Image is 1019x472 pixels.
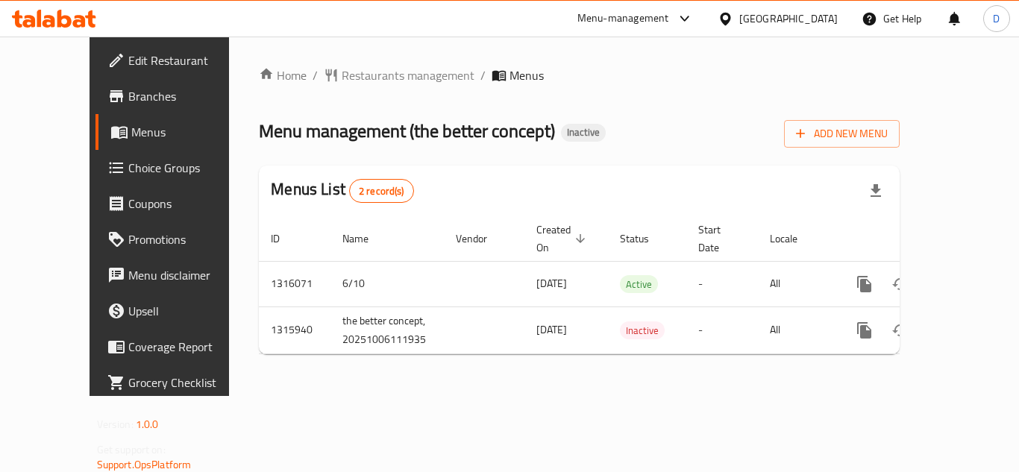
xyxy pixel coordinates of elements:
button: Add New Menu [784,120,900,148]
span: Coverage Report [128,338,248,356]
a: Edit Restaurant [95,43,260,78]
button: more [847,312,882,348]
span: Menu disclaimer [128,266,248,284]
a: Choice Groups [95,150,260,186]
table: enhanced table [259,216,1002,354]
span: Coupons [128,195,248,213]
span: ID [271,230,299,248]
td: 1315940 [259,306,330,353]
td: 1316071 [259,261,330,306]
a: Branches [95,78,260,114]
div: Active [620,275,658,293]
span: Add New Menu [796,125,888,143]
a: Coverage Report [95,329,260,365]
td: - [686,261,758,306]
span: Vendor [456,230,507,248]
a: Restaurants management [324,66,474,84]
button: Change Status [882,266,918,302]
div: Inactive [620,321,665,339]
li: / [313,66,318,84]
a: Promotions [95,221,260,257]
span: Version: [97,415,134,434]
span: Name [342,230,388,248]
span: Branches [128,87,248,105]
a: Menu disclaimer [95,257,260,293]
div: [GEOGRAPHIC_DATA] [739,10,838,27]
span: D [993,10,1000,27]
a: Upsell [95,293,260,329]
a: Coupons [95,186,260,221]
span: Promotions [128,230,248,248]
li: / [480,66,486,84]
span: Status [620,230,668,248]
span: Menus [131,123,248,141]
span: Created On [536,221,590,257]
span: Active [620,276,658,293]
span: Locale [770,230,817,248]
div: Export file [858,173,894,209]
span: Inactive [561,126,606,139]
button: more [847,266,882,302]
span: Grocery Checklist [128,374,248,391]
td: All [758,306,835,353]
td: 6/10 [330,261,444,306]
span: Menus [509,66,544,84]
span: Inactive [620,322,665,339]
span: [DATE] [536,320,567,339]
span: [DATE] [536,274,567,293]
td: All [758,261,835,306]
h2: Menus List [271,178,413,203]
span: Choice Groups [128,159,248,177]
a: Menus [95,114,260,150]
span: Upsell [128,302,248,320]
button: Change Status [882,312,918,348]
nav: breadcrumb [259,66,900,84]
div: Inactive [561,124,606,142]
td: the better concept, 20251006111935 [330,306,444,353]
span: 1.0.0 [136,415,159,434]
td: - [686,306,758,353]
span: Menu management ( the better concept ) [259,114,555,148]
span: Restaurants management [342,66,474,84]
span: 2 record(s) [350,184,413,198]
a: Grocery Checklist [95,365,260,400]
div: Menu-management [577,10,669,28]
span: Get support on: [97,440,166,459]
a: Home [259,66,307,84]
span: Edit Restaurant [128,51,248,69]
div: Total records count [349,179,414,203]
th: Actions [835,216,1002,262]
span: Start Date [698,221,740,257]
